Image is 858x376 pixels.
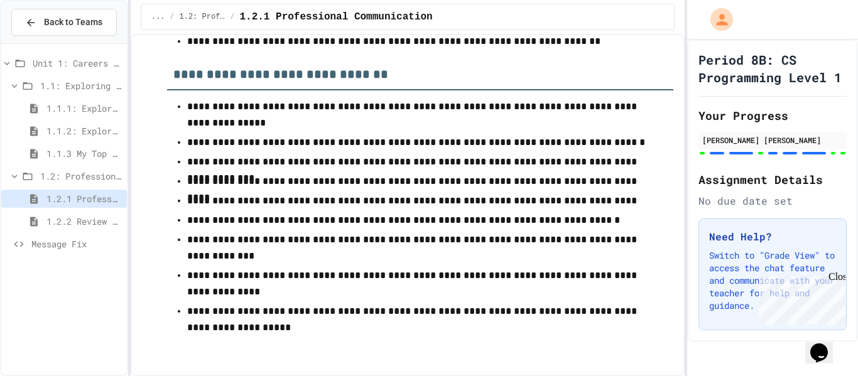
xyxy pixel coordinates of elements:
[698,193,847,208] div: No due date set
[709,229,836,244] h3: Need Help?
[697,5,736,34] div: My Account
[46,102,122,115] span: 1.1.1: Exploring CS Careers
[46,215,122,228] span: 1.2.2 Review - Professional Communication
[698,171,847,188] h2: Assignment Details
[31,237,122,250] span: Message Fix
[11,9,117,36] button: Back to Teams
[698,51,847,86] h1: Period 8B: CS Programming Level 1
[46,147,122,160] span: 1.1.3 My Top 3 CS Careers!
[151,12,165,22] span: ...
[230,12,234,22] span: /
[698,107,847,124] h2: Your Progress
[33,56,122,70] span: Unit 1: Careers & Professionalism
[40,169,122,183] span: 1.2: Professional Communication
[239,9,432,24] span: 1.2.1 Professional Communication
[44,16,102,29] span: Back to Teams
[5,5,87,80] div: Chat with us now!Close
[40,79,122,92] span: 1.1: Exploring CS Careers
[46,124,122,137] span: 1.1.2: Exploring CS Careers - Review
[702,134,843,146] div: [PERSON_NAME] [PERSON_NAME]
[805,326,845,363] iframe: chat widget
[709,249,836,312] p: Switch to "Grade View" to access the chat feature and communicate with your teacher for help and ...
[754,271,845,325] iframe: chat widget
[46,192,122,205] span: 1.2.1 Professional Communication
[180,12,225,22] span: 1.2: Professional Communication
[170,12,174,22] span: /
